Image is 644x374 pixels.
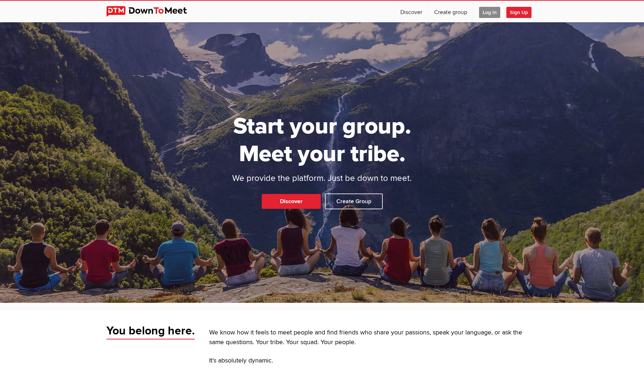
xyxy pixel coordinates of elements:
p: We know how it feels to meet people and find friends who share your passions, speak your language... [209,328,538,347]
span: Log In [479,7,500,18]
span: Sign Up [506,7,532,18]
p: It’s absolutely dynamic. [209,356,538,366]
a: Discover [262,194,321,209]
img: DownToMeet [106,6,198,17]
a: Sign Up [506,1,537,22]
h1: Start your group. Meet your tribe. [205,113,439,168]
a: Create Group [325,193,383,209]
a: Discover [395,1,428,22]
span: You belong here. [106,324,195,339]
a: Log In [473,1,506,22]
a: Create group [428,1,473,22]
